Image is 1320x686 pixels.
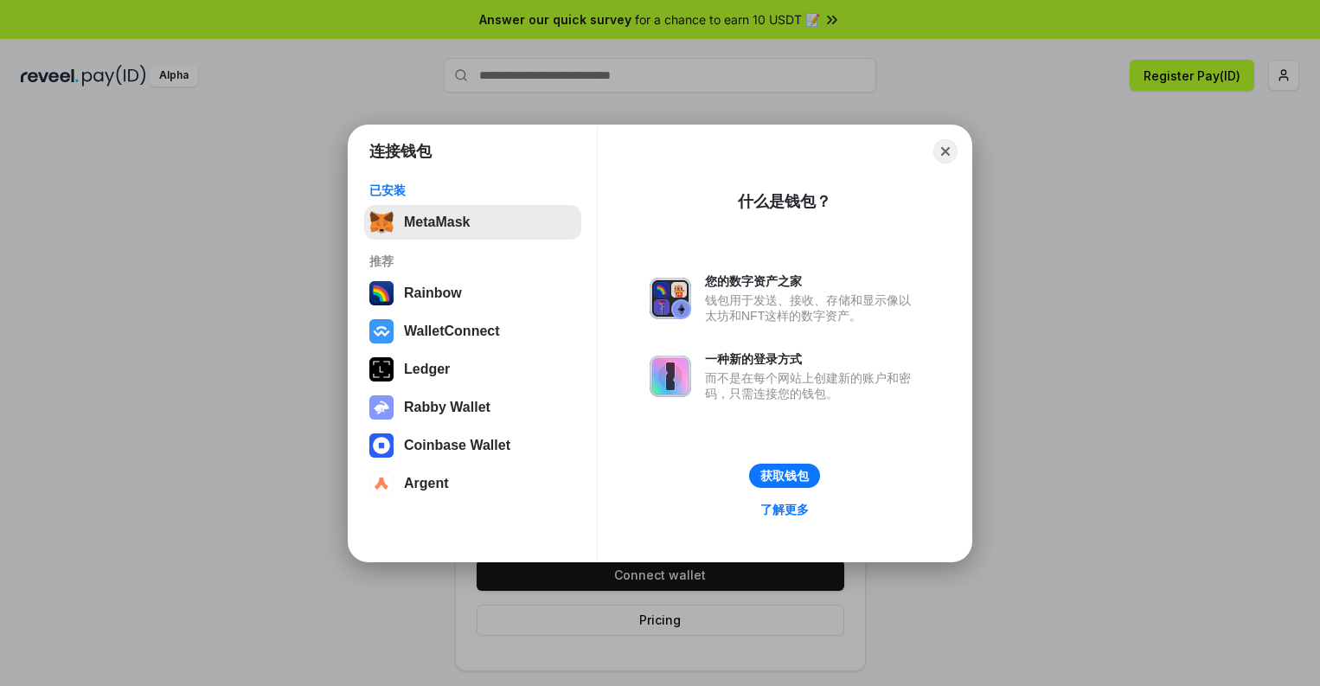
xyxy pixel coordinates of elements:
div: Rainbow [404,285,462,301]
div: Coinbase Wallet [404,438,510,453]
img: svg+xml,%3Csvg%20width%3D%2228%22%20height%3D%2228%22%20viewBox%3D%220%200%2028%2028%22%20fill%3D... [369,319,394,343]
a: 了解更多 [750,498,819,521]
button: MetaMask [364,205,581,240]
div: 什么是钱包？ [738,191,831,212]
img: svg+xml,%3Csvg%20xmlns%3D%22http%3A%2F%2Fwww.w3.org%2F2000%2Fsvg%22%20fill%3D%22none%22%20viewBox... [650,278,691,319]
div: 您的数字资产之家 [705,273,920,289]
img: svg+xml,%3Csvg%20width%3D%2228%22%20height%3D%2228%22%20viewBox%3D%220%200%2028%2028%22%20fill%3D... [369,433,394,458]
img: svg+xml,%3Csvg%20fill%3D%22none%22%20height%3D%2233%22%20viewBox%3D%220%200%2035%2033%22%20width%... [369,210,394,234]
div: 已安装 [369,183,576,198]
div: Rabby Wallet [404,400,490,415]
button: WalletConnect [364,314,581,349]
div: 获取钱包 [760,468,809,484]
img: svg+xml,%3Csvg%20xmlns%3D%22http%3A%2F%2Fwww.w3.org%2F2000%2Fsvg%22%20fill%3D%22none%22%20viewBox... [650,356,691,397]
img: svg+xml,%3Csvg%20xmlns%3D%22http%3A%2F%2Fwww.w3.org%2F2000%2Fsvg%22%20width%3D%2228%22%20height%3... [369,357,394,381]
div: 而不是在每个网站上创建新的账户和密码，只需连接您的钱包。 [705,370,920,401]
div: MetaMask [404,215,470,230]
div: WalletConnect [404,324,500,339]
img: svg+xml,%3Csvg%20width%3D%22120%22%20height%3D%22120%22%20viewBox%3D%220%200%20120%20120%22%20fil... [369,281,394,305]
div: 一种新的登录方式 [705,351,920,367]
button: Coinbase Wallet [364,428,581,463]
button: 获取钱包 [749,464,820,488]
div: 钱包用于发送、接收、存储和显示像以太坊和NFT这样的数字资产。 [705,292,920,324]
h1: 连接钱包 [369,141,432,162]
div: 推荐 [369,253,576,269]
button: Rainbow [364,276,581,311]
img: svg+xml,%3Csvg%20width%3D%2228%22%20height%3D%2228%22%20viewBox%3D%220%200%2028%2028%22%20fill%3D... [369,471,394,496]
button: Rabby Wallet [364,390,581,425]
button: Ledger [364,352,581,387]
div: 了解更多 [760,502,809,517]
div: Argent [404,476,449,491]
div: Ledger [404,362,450,377]
img: svg+xml,%3Csvg%20xmlns%3D%22http%3A%2F%2Fwww.w3.org%2F2000%2Fsvg%22%20fill%3D%22none%22%20viewBox... [369,395,394,420]
button: Close [933,139,958,163]
button: Argent [364,466,581,501]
